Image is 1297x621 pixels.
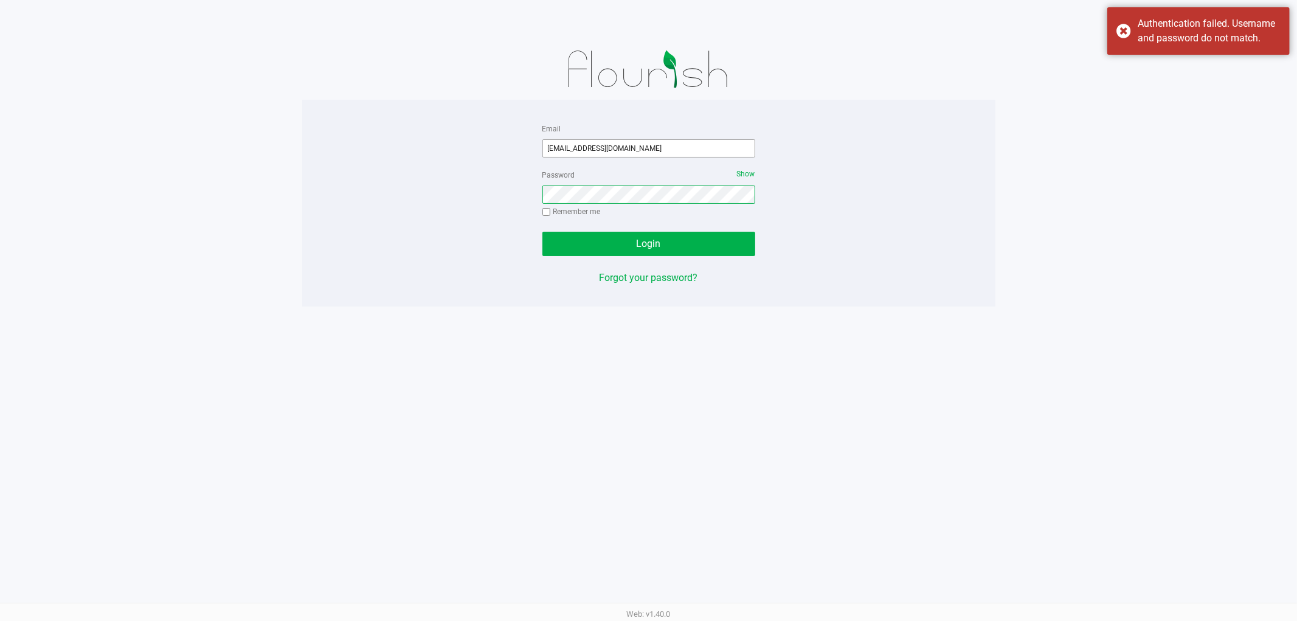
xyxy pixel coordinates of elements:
span: Show [737,170,755,178]
span: Web: v1.40.0 [627,609,671,619]
button: Login [542,232,755,256]
label: Remember me [542,206,601,217]
button: Forgot your password? [600,271,698,285]
span: Login [637,238,661,249]
input: Remember me [542,208,551,217]
div: Authentication failed. Username and password do not match. [1138,16,1281,46]
label: Password [542,170,575,181]
label: Email [542,123,561,134]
